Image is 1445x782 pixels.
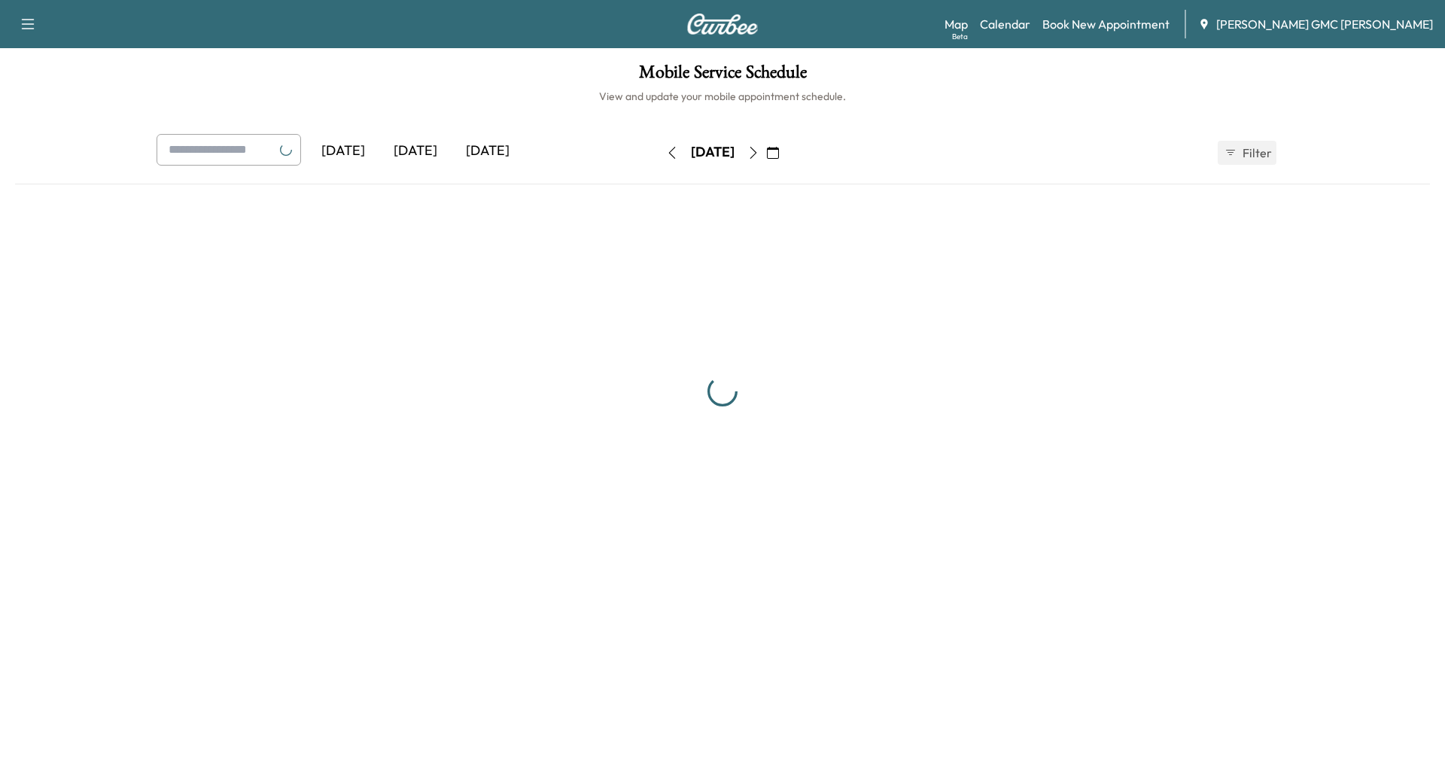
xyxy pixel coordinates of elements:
[686,14,759,35] img: Curbee Logo
[15,63,1430,89] h1: Mobile Service Schedule
[1218,141,1276,165] button: Filter
[379,134,452,169] div: [DATE]
[980,15,1030,33] a: Calendar
[1243,144,1270,162] span: Filter
[945,15,968,33] a: MapBeta
[1216,15,1433,33] span: [PERSON_NAME] GMC [PERSON_NAME]
[452,134,524,169] div: [DATE]
[15,89,1430,104] h6: View and update your mobile appointment schedule.
[307,134,379,169] div: [DATE]
[1042,15,1170,33] a: Book New Appointment
[691,143,735,162] div: [DATE]
[952,31,968,42] div: Beta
